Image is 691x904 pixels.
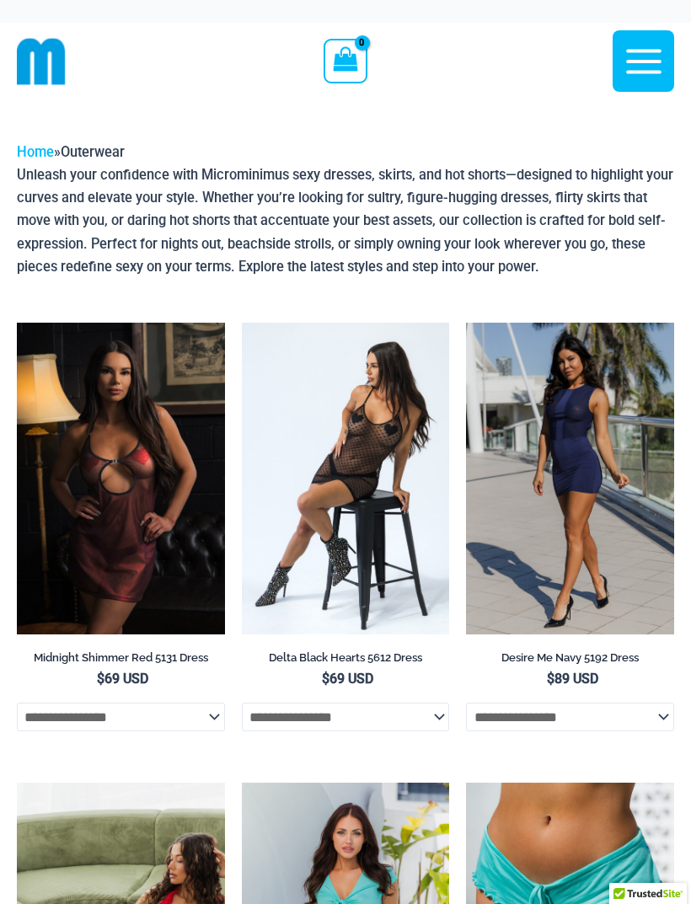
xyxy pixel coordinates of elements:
h2: Desire Me Navy 5192 Dress [466,650,674,665]
span: $ [547,671,554,687]
a: Home [17,144,54,160]
a: Delta Black Hearts 5612 Dress [242,650,450,671]
p: Unleash your confidence with Microminimus sexy dresses, skirts, and hot shorts—designed to highli... [17,163,674,277]
img: cropped mm emblem [17,37,66,86]
h2: Midnight Shimmer Red 5131 Dress [17,650,225,665]
bdi: 69 USD [97,671,148,687]
img: Desire Me Navy 5192 Dress 11 [466,323,674,634]
img: Midnight Shimmer Red 5131 Dress 03v3 [17,323,225,634]
a: Midnight Shimmer Red 5131 Dress [17,650,225,671]
bdi: 89 USD [547,671,598,687]
img: Delta Black Hearts 5612 Dress 05 [242,323,450,634]
span: $ [322,671,329,687]
a: View Shopping Cart, empty [324,39,367,83]
a: Desire Me Navy 5192 Dress [466,650,674,671]
h2: Delta Black Hearts 5612 Dress [242,650,450,665]
a: Midnight Shimmer Red 5131 Dress 03v3Midnight Shimmer Red 5131 Dress 05Midnight Shimmer Red 5131 D... [17,323,225,634]
span: Outerwear [61,144,125,160]
bdi: 69 USD [322,671,373,687]
span: » [17,144,125,160]
a: Desire Me Navy 5192 Dress 11Desire Me Navy 5192 Dress 09Desire Me Navy 5192 Dress 09 [466,323,674,634]
a: Delta Black Hearts 5612 Dress 05Delta Black Hearts 5612 Dress 04Delta Black Hearts 5612 Dress 04 [242,323,450,634]
span: $ [97,671,104,687]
